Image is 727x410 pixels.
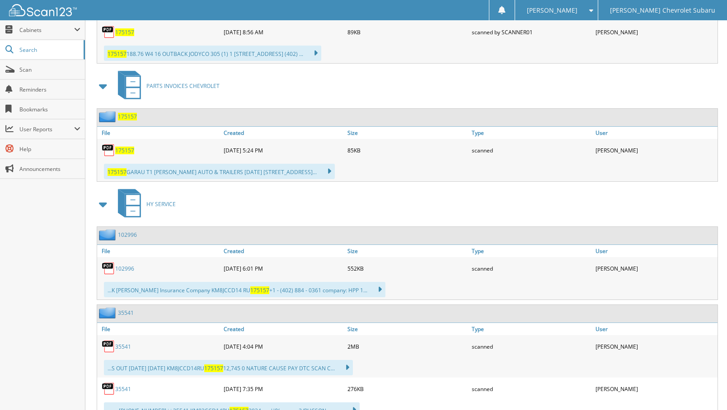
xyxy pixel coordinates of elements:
[104,164,335,179] div: GARAU T1 [PERSON_NAME] AUTO & TRAILERS [DATE] [STREET_ADDRESS]...
[115,265,134,272] a: 102996
[221,141,346,159] div: [DATE] 5:24 PM
[593,259,718,277] div: [PERSON_NAME]
[97,127,221,139] a: File
[19,125,74,133] span: User Reports
[19,106,80,113] span: Bookmarks
[104,360,353,375] div: ...S OUT [DATE] [DATE] KM8JCCD14RU 12,745 0 NATURE CAUSE PAY DTC SCAN C...
[345,23,469,41] div: 89KB
[221,337,346,355] div: [DATE] 4:04 PM
[118,113,137,120] a: 175157
[104,46,321,61] div: 188.76 W4 16 OUTBACK JODYCO 305 (1) 1 [STREET_ADDRESS] (402) ...
[19,26,74,34] span: Cabinets
[115,343,131,350] a: 35541
[593,337,718,355] div: [PERSON_NAME]
[221,323,346,335] a: Created
[97,245,221,257] a: File
[102,143,115,157] img: PDF.png
[593,323,718,335] a: User
[345,337,469,355] div: 2MB
[469,23,594,41] div: scanned by SCANNER01
[221,127,346,139] a: Created
[99,229,118,240] img: folder2.png
[469,141,594,159] div: scanned
[345,259,469,277] div: 552KB
[682,367,727,410] iframe: Chat Widget
[221,245,346,257] a: Created
[345,323,469,335] a: Size
[221,259,346,277] div: [DATE] 6:01 PM
[108,168,127,176] span: 175157
[146,82,220,90] span: PARTS INVOICES CHEVROLET
[469,337,594,355] div: scanned
[115,147,134,154] a: 175157
[102,25,115,39] img: PDF.png
[593,245,718,257] a: User
[108,50,127,58] span: 175157
[469,259,594,277] div: scanned
[221,380,346,398] div: [DATE] 7:35 PM
[9,4,77,16] img: scan123-logo-white.svg
[102,262,115,275] img: PDF.png
[593,23,718,41] div: [PERSON_NAME]
[97,323,221,335] a: File
[102,340,115,353] img: PDF.png
[250,286,269,294] span: 175157
[469,323,594,335] a: Type
[115,28,134,36] a: 175157
[19,46,79,54] span: Search
[593,141,718,159] div: [PERSON_NAME]
[19,165,80,173] span: Announcements
[19,145,80,153] span: Help
[102,382,115,396] img: PDF.png
[221,23,346,41] div: [DATE] 8:56 AM
[19,66,80,74] span: Scan
[345,141,469,159] div: 85KB
[345,380,469,398] div: 276KB
[345,245,469,257] a: Size
[113,186,176,222] a: HY SERVICE
[593,127,718,139] a: User
[469,380,594,398] div: scanned
[345,127,469,139] a: Size
[204,364,223,372] span: 175157
[527,8,577,13] span: [PERSON_NAME]
[99,307,118,318] img: folder2.png
[118,231,137,239] a: 102996
[99,111,118,122] img: folder2.png
[104,282,385,297] div: ...K [PERSON_NAME] Insurance Company KM8JCCD14 RU +1 - (402) 884 - 0361 company: HPP 1...
[610,8,715,13] span: [PERSON_NAME] Chevrolet Subaru
[469,245,594,257] a: Type
[113,68,220,104] a: PARTS INVOICES CHEVROLET
[19,86,80,93] span: Reminders
[115,385,131,393] a: 35541
[469,127,594,139] a: Type
[118,309,134,317] a: 35541
[593,380,718,398] div: [PERSON_NAME]
[146,200,176,208] span: HY SERVICE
